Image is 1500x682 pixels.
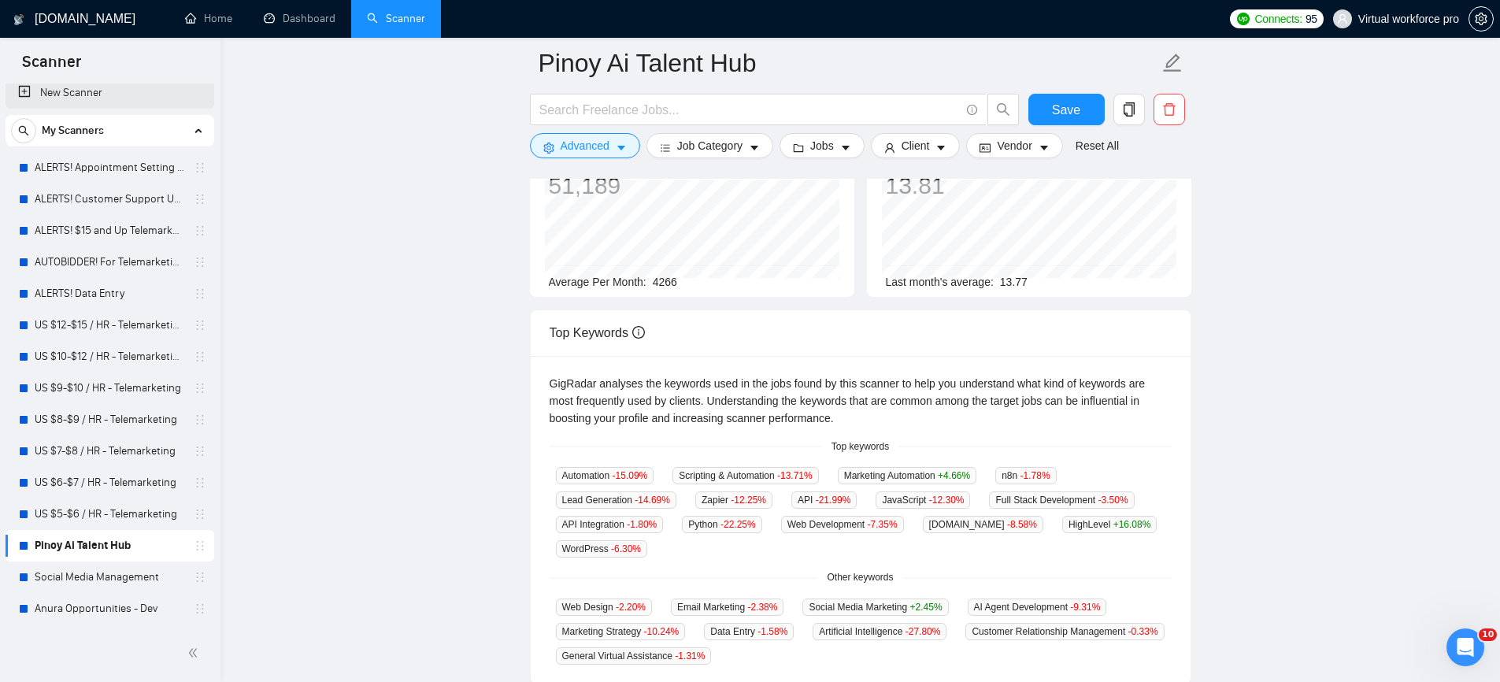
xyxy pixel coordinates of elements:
[791,491,857,509] span: API
[556,599,653,616] span: Web Design
[635,495,670,506] span: -14.69 %
[906,626,941,637] span: -27.80 %
[749,142,760,154] span: caret-down
[675,650,705,662] span: -1.31 %
[997,137,1031,154] span: Vendor
[671,599,783,616] span: Email Marketing
[35,278,184,309] a: ALERTS! Data Entry
[194,319,206,332] span: holder
[935,142,946,154] span: caret-down
[187,645,203,661] span: double-left
[6,115,214,625] li: My Scanners
[35,246,184,278] a: AUTOBIDDER! For Telemarketing in the [GEOGRAPHIC_DATA]
[884,142,895,154] span: user
[194,445,206,458] span: holder
[677,137,743,154] span: Job Category
[704,623,794,640] span: Data Entry
[1113,94,1145,125] button: copy
[902,137,930,154] span: Client
[886,276,994,288] span: Last month's average:
[988,102,1018,117] span: search
[613,470,648,481] span: -15.09 %
[1020,470,1050,481] span: -1.78 %
[938,470,970,481] span: +4.66 %
[550,375,1172,427] div: GigRadar analyses the keywords used in the jobs found by this scanner to help you understand what...
[1070,602,1100,613] span: -9.31 %
[6,77,214,109] li: New Scanner
[1052,100,1080,120] span: Save
[627,519,657,530] span: -1.80 %
[682,516,761,533] span: Python
[929,495,965,506] span: -12.30 %
[1162,53,1183,73] span: edit
[747,602,777,613] span: -2.38 %
[1028,94,1105,125] button: Save
[35,467,184,499] a: US $6-$7 / HR - Telemarketing
[731,495,766,506] span: -12.25 %
[817,570,902,585] span: Other keywords
[1154,102,1184,117] span: delete
[968,599,1107,616] span: AI Agent Development
[1128,626,1158,637] span: -0.33 %
[194,476,206,489] span: holder
[35,152,184,183] a: ALERTS! Appointment Setting or Cold Calling
[802,599,948,616] span: Social Media Marketing
[549,276,646,288] span: Average Per Month:
[1113,519,1151,530] span: +16.08 %
[556,491,676,509] span: Lead Generation
[780,133,865,158] button: folderJobscaret-down
[194,413,206,426] span: holder
[816,495,851,506] span: -21.99 %
[1114,102,1144,117] span: copy
[35,593,184,625] a: Anura Opportunities - Dev
[539,100,960,120] input: Search Freelance Jobs...
[194,508,206,521] span: holder
[876,491,970,509] span: JavaScript
[35,499,184,530] a: US $5-$6 / HR - Telemarketing
[1154,94,1185,125] button: delete
[194,350,206,363] span: holder
[616,602,646,613] span: -2.20 %
[194,287,206,300] span: holder
[556,467,654,484] span: Automation
[967,105,977,115] span: info-circle
[1255,10,1302,28] span: Connects:
[561,137,609,154] span: Advanced
[923,516,1043,533] span: [DOMAIN_NAME]
[35,436,184,467] a: US $7-$8 / HR - Telemarketing
[1306,10,1317,28] span: 95
[966,133,1062,158] button: idcardVendorcaret-down
[194,256,206,269] span: holder
[35,373,184,404] a: US $9-$10 / HR - Telemarketing
[11,118,36,143] button: search
[757,626,787,637] span: -1.58 %
[530,133,640,158] button: settingAdvancedcaret-down
[35,215,184,246] a: ALERTS! $15 and Up Telemarketing
[12,125,35,136] span: search
[611,543,641,554] span: -6.30 %
[910,602,943,613] span: +2.45 %
[1469,6,1494,32] button: setting
[632,326,645,339] span: info-circle
[793,142,804,154] span: folder
[840,142,851,154] span: caret-down
[35,530,184,562] a: Pinoy Ai Talent Hub
[35,562,184,593] a: Social Media Management
[35,183,184,215] a: ALERTS! Customer Support USA
[1076,137,1119,154] a: Reset All
[781,516,904,533] span: Web Development
[1337,13,1348,24] span: user
[980,142,991,154] span: idcard
[1469,13,1494,25] a: setting
[556,540,648,558] span: WordPress
[194,224,206,237] span: holder
[539,43,1159,83] input: Scanner name...
[871,133,961,158] button: userClientcaret-down
[1469,13,1493,25] span: setting
[644,626,680,637] span: -10.24 %
[1237,13,1250,25] img: upwork-logo.png
[194,161,206,174] span: holder
[1479,628,1497,641] span: 10
[9,50,94,83] span: Scanner
[185,12,232,25] a: homeHome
